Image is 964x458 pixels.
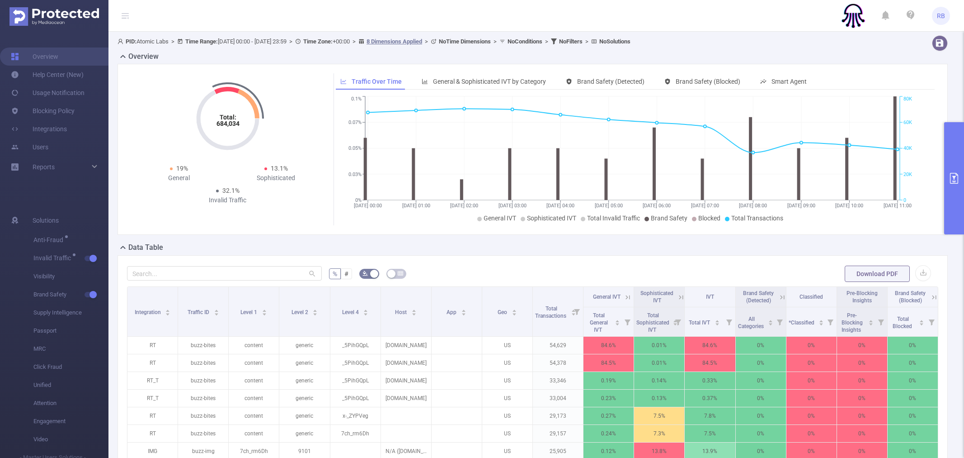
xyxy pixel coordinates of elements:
span: Supply Intelligence [33,304,108,322]
b: No Conditions [508,38,542,45]
span: Reports [33,163,55,171]
p: 84.6% [685,337,735,354]
i: Filter menu [773,307,786,336]
p: 0% [888,372,938,389]
div: Sort [363,308,368,314]
p: content [229,407,279,425]
p: 0% [736,390,786,407]
i: icon: caret-up [819,319,824,321]
i: icon: bar-chart [422,78,428,85]
i: icon: caret-up [363,308,368,311]
p: 0% [786,390,837,407]
tspan: [DATE] 07:00 [691,203,719,209]
div: Sort [312,308,318,314]
tspan: [DATE] 06:00 [643,203,671,209]
i: Filter menu [875,307,887,336]
i: icon: caret-up [868,319,873,321]
span: Total IVT [689,320,711,326]
tspan: [DATE] 02:00 [450,203,478,209]
p: buzz-bites [178,337,228,354]
p: _5PihGQpL [330,372,381,389]
p: RT [127,354,178,372]
p: 0% [888,354,938,372]
tspan: [DATE] 09:00 [787,203,815,209]
tspan: [DATE] 04:00 [546,203,574,209]
p: 33,346 [533,372,583,389]
b: Time Zone: [303,38,333,45]
p: RT [127,337,178,354]
p: 0.19% [583,372,634,389]
p: 0% [786,354,837,372]
p: buzz-bites [178,407,228,425]
p: 0% [888,390,938,407]
span: Traffic ID [188,309,211,315]
span: > [491,38,499,45]
i: icon: caret-up [412,308,417,311]
i: icon: caret-up [768,319,773,321]
p: 0% [888,425,938,442]
span: Anti-Fraud [33,237,66,243]
span: Brand Safety (Detected) [743,290,774,304]
i: icon: caret-up [615,319,620,321]
span: RB [937,7,945,25]
span: Solutions [33,211,59,229]
i: icon: caret-down [363,312,368,315]
p: content [229,337,279,354]
p: _5PihGQpL [330,354,381,372]
span: IVT [706,294,714,300]
span: Unified [33,376,108,394]
i: icon: caret-down [919,322,924,324]
tspan: 0.03% [348,172,362,177]
tspan: 0 [903,197,906,203]
span: MRC [33,340,108,358]
div: Sort [715,319,720,324]
i: icon: caret-up [313,308,318,311]
div: Sort [214,308,219,314]
a: Usage Notification [11,84,85,102]
p: US [482,390,532,407]
a: Blocking Policy [11,102,75,120]
tspan: 0.07% [348,119,362,125]
i: icon: caret-up [262,308,267,311]
div: Sort [615,319,620,324]
span: Click Fraud [33,358,108,376]
p: 0% [837,407,887,425]
b: No Time Dimensions [439,38,491,45]
p: 0% [736,372,786,389]
tspan: [DATE] 11:00 [884,203,912,209]
b: No Filters [559,38,583,45]
p: [DOMAIN_NAME] [381,390,431,407]
p: RT [127,407,178,425]
span: Geo [498,309,508,315]
p: 84.5% [685,354,735,372]
i: icon: caret-down [615,322,620,324]
i: icon: caret-up [165,308,170,311]
i: icon: caret-up [461,308,466,311]
p: 0.23% [583,390,634,407]
p: 0.01% [634,354,684,372]
tspan: 684,034 [216,120,239,127]
span: Classified [799,294,823,300]
span: Total General IVT [590,312,608,333]
span: 32.1% [222,187,240,194]
i: icon: caret-down [715,322,719,324]
p: _5PihGQpL [330,337,381,354]
span: All Categories [738,316,765,329]
i: icon: caret-down [868,322,873,324]
div: Sort [768,319,773,324]
a: Overview [11,48,58,66]
i: icon: caret-up [512,308,517,311]
p: US [482,372,532,389]
p: RT [127,425,178,442]
p: 0% [736,337,786,354]
p: 84.6% [583,337,634,354]
p: buzz-bites [178,390,228,407]
div: Sort [461,308,466,314]
span: Blocked [698,215,720,222]
p: US [482,337,532,354]
span: Brand Safety [651,215,687,222]
p: 84.5% [583,354,634,372]
p: US [482,407,532,425]
span: Level 2 [292,309,310,315]
div: Sort [165,308,170,314]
